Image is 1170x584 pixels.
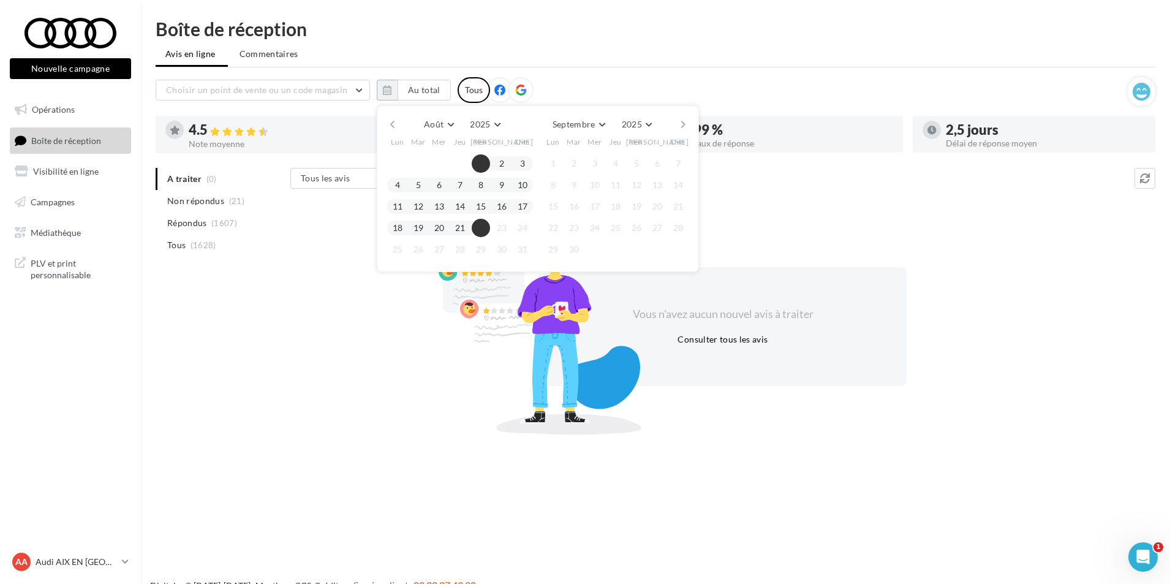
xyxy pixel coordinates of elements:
[493,197,511,216] button: 16
[430,176,448,194] button: 6
[513,219,532,237] button: 24
[513,197,532,216] button: 17
[472,197,490,216] button: 15
[15,556,28,568] span: AA
[946,139,1145,148] div: Délai de réponse moyen
[465,116,505,133] button: 2025
[544,197,562,216] button: 15
[586,176,604,194] button: 10
[669,197,687,216] button: 21
[7,220,134,246] a: Médiathèque
[669,176,687,194] button: 14
[411,137,426,147] span: Mar
[544,240,562,259] button: 29
[409,176,428,194] button: 5
[432,137,447,147] span: Mer
[693,123,893,137] div: 99 %
[673,332,772,347] button: Consulter tous les avis
[7,189,134,215] a: Campagnes
[586,219,604,237] button: 24
[240,48,298,60] span: Commentaires
[388,197,407,216] button: 11
[156,80,370,100] button: Choisir un point de vente ou un code magasin
[229,196,244,206] span: (21)
[31,255,126,281] span: PLV et print personnalisable
[377,80,451,100] button: Au total
[301,173,350,183] span: Tous les avis
[544,219,562,237] button: 22
[398,80,451,100] button: Au total
[617,116,657,133] button: 2025
[472,219,490,237] button: 22
[606,154,625,173] button: 4
[544,176,562,194] button: 8
[648,197,666,216] button: 20
[627,197,646,216] button: 19
[191,240,216,250] span: (1628)
[493,176,511,194] button: 9
[553,119,595,129] span: Septembre
[669,154,687,173] button: 7
[546,137,560,147] span: Lun
[627,176,646,194] button: 12
[458,77,490,103] div: Tous
[430,197,448,216] button: 13
[189,123,388,137] div: 4.5
[1153,542,1163,552] span: 1
[515,137,530,147] span: Dim
[7,250,134,286] a: PLV et print personnalisable
[548,116,610,133] button: Septembre
[211,218,237,228] span: (1607)
[669,219,687,237] button: 28
[567,137,581,147] span: Mar
[472,154,490,173] button: 1
[36,556,117,568] p: Audi AIX EN [GEOGRAPHIC_DATA]
[627,154,646,173] button: 5
[7,97,134,123] a: Opérations
[430,240,448,259] button: 27
[493,219,511,237] button: 23
[610,137,622,147] span: Jeu
[33,166,99,176] span: Visibilité en ligne
[493,154,511,173] button: 2
[451,197,469,216] button: 14
[606,176,625,194] button: 11
[451,176,469,194] button: 7
[290,168,413,189] button: Tous les avis
[451,219,469,237] button: 21
[419,116,458,133] button: Août
[565,197,583,216] button: 16
[32,104,75,115] span: Opérations
[565,176,583,194] button: 9
[622,119,642,129] span: 2025
[167,239,186,251] span: Tous
[586,154,604,173] button: 3
[166,85,347,95] span: Choisir un point de vente ou un code magasin
[513,154,532,173] button: 3
[513,240,532,259] button: 31
[513,176,532,194] button: 10
[409,240,428,259] button: 26
[671,137,685,147] span: Dim
[693,139,893,148] div: Taux de réponse
[470,137,534,147] span: [PERSON_NAME]
[167,195,224,207] span: Non répondus
[424,119,443,129] span: Août
[189,140,388,148] div: Note moyenne
[472,176,490,194] button: 8
[586,197,604,216] button: 17
[946,123,1145,137] div: 2,5 jours
[617,306,828,322] div: Vous n'avez aucun nouvel avis à traiter
[388,176,407,194] button: 4
[493,240,511,259] button: 30
[7,127,134,154] a: Boîte de réception
[10,58,131,79] button: Nouvelle campagne
[606,197,625,216] button: 18
[409,219,428,237] button: 19
[587,137,602,147] span: Mer
[565,154,583,173] button: 2
[606,219,625,237] button: 25
[470,119,490,129] span: 2025
[31,135,101,145] span: Boîte de réception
